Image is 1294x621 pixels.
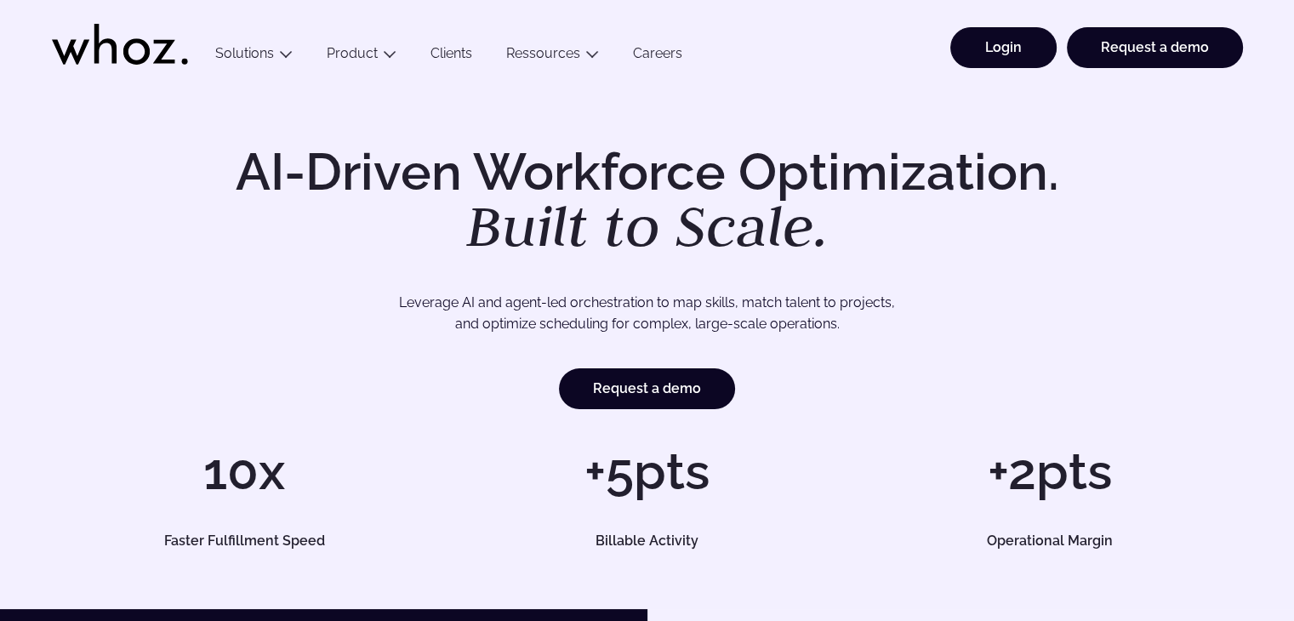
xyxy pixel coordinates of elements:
[310,45,413,68] button: Product
[876,534,1223,548] h5: Operational Margin
[1067,27,1243,68] a: Request a demo
[466,188,829,263] em: Built to Scale.
[1182,509,1270,597] iframe: Chatbot
[489,45,616,68] button: Ressources
[52,446,437,497] h1: 10x
[506,45,580,61] a: Ressources
[198,45,310,68] button: Solutions
[327,45,378,61] a: Product
[857,446,1242,497] h1: +2pts
[454,446,840,497] h1: +5pts
[474,534,821,548] h5: Billable Activity
[950,27,1057,68] a: Login
[111,292,1183,335] p: Leverage AI and agent-led orchestration to map skills, match talent to projects, and optimize sch...
[413,45,489,68] a: Clients
[616,45,699,68] a: Careers
[71,534,418,548] h5: Faster Fulfillment Speed
[559,368,735,409] a: Request a demo
[212,146,1083,255] h1: AI-Driven Workforce Optimization.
